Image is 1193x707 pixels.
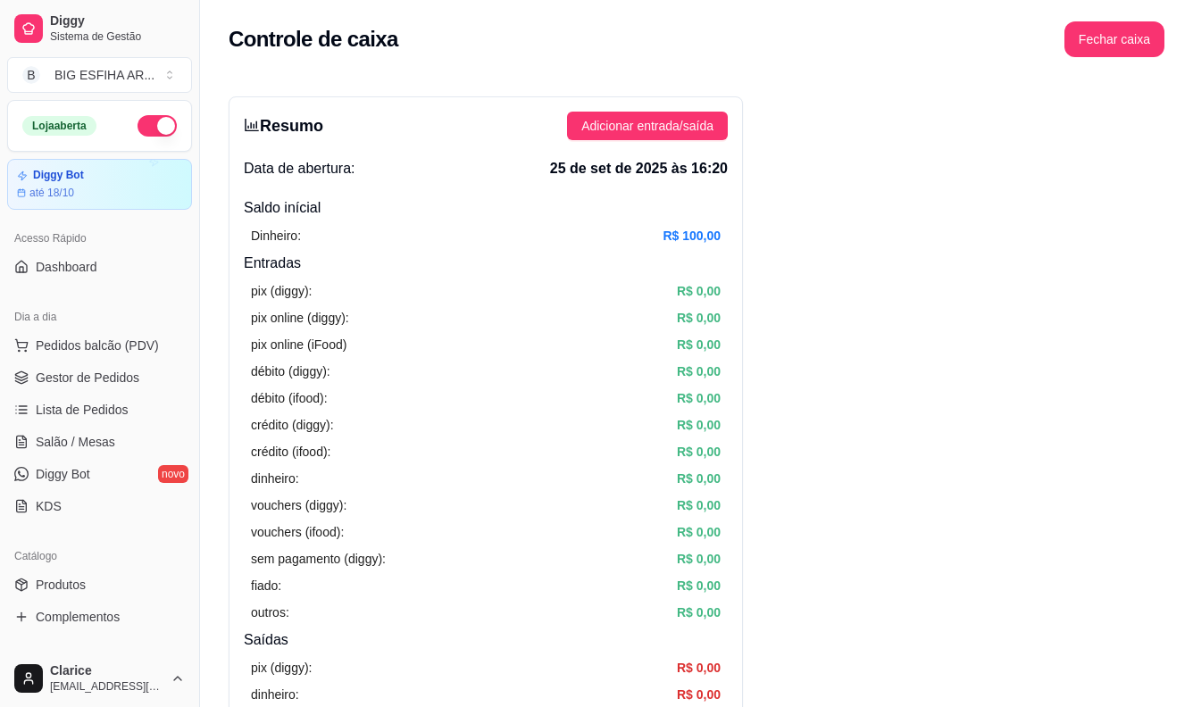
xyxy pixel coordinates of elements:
span: bar-chart [244,117,260,133]
article: fiado: [251,576,281,595]
article: R$ 0,00 [677,469,721,488]
button: Alterar Status [138,115,177,137]
span: [EMAIL_ADDRESS][DOMAIN_NAME] [50,679,163,694]
button: Select a team [7,57,192,93]
h2: Controle de caixa [229,25,398,54]
article: outros: [251,603,289,622]
a: Gestor de Pedidos [7,363,192,392]
article: débito (diggy): [251,362,330,381]
span: KDS [36,497,62,515]
a: Produtos [7,570,192,599]
div: Acesso Rápido [7,224,192,253]
article: crédito (diggy): [251,415,334,435]
h4: Entradas [244,253,728,274]
article: vouchers (diggy): [251,495,346,515]
a: Complementos [7,603,192,631]
article: R$ 0,00 [677,549,721,569]
h4: Saldo inícial [244,197,728,219]
div: Catálogo [7,542,192,570]
button: Adicionar entrada/saída [567,112,728,140]
article: dinheiro: [251,469,299,488]
span: Complementos [36,608,120,626]
article: pix (diggy): [251,658,312,678]
span: Clarice [50,663,163,679]
article: sem pagamento (diggy): [251,549,386,569]
span: Pedidos balcão (PDV) [36,337,159,354]
article: R$ 0,00 [677,522,721,542]
a: Diggy Botaté 18/10 [7,159,192,210]
article: dinheiro: [251,685,299,704]
span: Sistema de Gestão [50,29,185,44]
article: vouchers (ifood): [251,522,344,542]
button: Fechar caixa [1064,21,1164,57]
span: Lista de Pedidos [36,401,129,419]
article: pix online (diggy): [251,308,349,328]
button: Clarice[EMAIL_ADDRESS][DOMAIN_NAME] [7,657,192,700]
span: 25 de set de 2025 às 16:20 [550,158,728,179]
span: B [22,66,40,84]
span: Produtos [36,576,86,594]
span: Diggy [50,13,185,29]
span: Data de abertura: [244,158,355,179]
article: R$ 0,00 [677,603,721,622]
article: pix (diggy): [251,281,312,301]
div: Dia a dia [7,303,192,331]
div: Loja aberta [22,116,96,136]
article: até 18/10 [29,186,74,200]
span: Adicionar entrada/saída [581,116,713,136]
span: Diggy Bot [36,465,90,483]
span: Salão / Mesas [36,433,115,451]
article: R$ 0,00 [677,495,721,515]
h4: Saídas [244,629,728,651]
article: Dinheiro: [251,226,301,245]
article: R$ 0,00 [677,685,721,704]
article: R$ 0,00 [677,308,721,328]
article: R$ 0,00 [677,658,721,678]
article: débito (ifood): [251,388,328,408]
a: Diggy Botnovo [7,460,192,488]
a: Salão / Mesas [7,428,192,456]
div: BIG ESFIHA AR ... [54,66,154,84]
article: R$ 0,00 [677,576,721,595]
article: R$ 0,00 [677,415,721,435]
span: Dashboard [36,258,97,276]
article: crédito (ifood): [251,442,330,462]
a: Dashboard [7,253,192,281]
a: KDS [7,492,192,520]
h3: Resumo [244,113,323,138]
article: pix online (iFood) [251,335,346,354]
article: R$ 0,00 [677,388,721,408]
span: Gestor de Pedidos [36,369,139,387]
a: DiggySistema de Gestão [7,7,192,50]
article: R$ 0,00 [677,281,721,301]
a: Lista de Pedidos [7,395,192,424]
article: Diggy Bot [33,169,84,182]
button: Pedidos balcão (PDV) [7,331,192,360]
article: R$ 0,00 [677,335,721,354]
article: R$ 0,00 [677,442,721,462]
article: R$ 100,00 [663,226,721,245]
article: R$ 0,00 [677,362,721,381]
